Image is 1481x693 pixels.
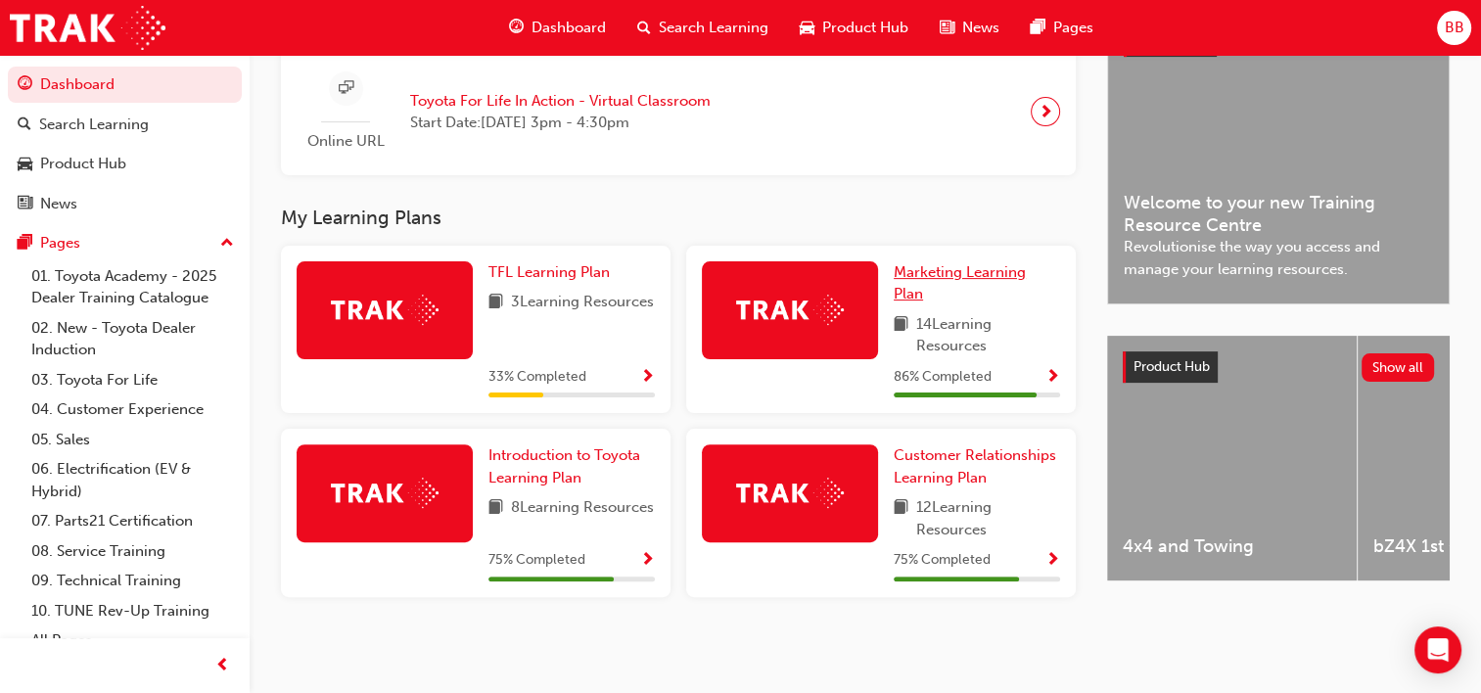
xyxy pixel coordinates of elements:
[1039,98,1053,125] span: next-icon
[39,114,149,136] div: Search Learning
[1362,353,1435,382] button: Show all
[1015,8,1109,48] a: pages-iconPages
[40,193,77,215] div: News
[220,231,234,256] span: up-icon
[8,67,242,103] a: Dashboard
[916,496,1060,540] span: 12 Learning Resources
[281,207,1076,229] h3: My Learning Plans
[962,17,999,39] span: News
[509,16,524,40] span: guage-icon
[1414,626,1461,673] div: Open Intercom Messenger
[410,90,711,113] span: Toyota For Life In Action - Virtual Classroom
[822,17,908,39] span: Product Hub
[18,196,32,213] span: news-icon
[23,313,242,365] a: 02. New - Toyota Dealer Induction
[640,369,655,387] span: Show Progress
[18,76,32,94] span: guage-icon
[511,496,654,521] span: 8 Learning Resources
[1045,548,1060,573] button: Show Progress
[894,366,992,389] span: 86 % Completed
[1031,16,1045,40] span: pages-icon
[1045,552,1060,570] span: Show Progress
[916,313,1060,357] span: 14 Learning Resources
[488,444,655,488] a: Introduction to Toyota Learning Plan
[339,76,353,101] span: sessionType_ONLINE_URL-icon
[511,291,654,315] span: 3 Learning Resources
[23,596,242,626] a: 10. TUNE Rev-Up Training
[8,63,242,225] button: DashboardSearch LearningProduct HubNews
[215,654,230,678] span: prev-icon
[18,156,32,173] span: car-icon
[1437,11,1471,45] button: BB
[1107,9,1450,304] a: Latest NewsShow allWelcome to your new Training Resource CentreRevolutionise the way you access a...
[637,16,651,40] span: search-icon
[894,496,908,540] span: book-icon
[894,313,908,357] span: book-icon
[894,261,1060,305] a: Marketing Learning Plan
[1045,369,1060,387] span: Show Progress
[331,295,439,325] img: Trak
[8,225,242,261] button: Pages
[924,8,1015,48] a: news-iconNews
[488,263,610,281] span: TFL Learning Plan
[800,16,814,40] span: car-icon
[23,566,242,596] a: 09. Technical Training
[18,116,31,134] span: search-icon
[8,146,242,182] a: Product Hub
[1124,192,1433,236] span: Welcome to your new Training Resource Centre
[622,8,784,48] a: search-iconSearch Learning
[640,365,655,390] button: Show Progress
[894,444,1060,488] a: Customer Relationships Learning Plan
[40,232,80,254] div: Pages
[1123,535,1341,558] span: 4x4 and Towing
[297,130,394,153] span: Online URL
[23,394,242,425] a: 04. Customer Experience
[23,454,242,506] a: 06. Electrification (EV & Hybrid)
[23,261,242,313] a: 01. Toyota Academy - 2025 Dealer Training Catalogue
[894,549,991,572] span: 75 % Completed
[40,153,126,175] div: Product Hub
[488,549,585,572] span: 75 % Completed
[488,496,503,521] span: book-icon
[488,446,640,486] span: Introduction to Toyota Learning Plan
[23,425,242,455] a: 05. Sales
[1053,17,1093,39] span: Pages
[784,8,924,48] a: car-iconProduct Hub
[1123,351,1434,383] a: Product HubShow all
[23,536,242,567] a: 08. Service Training
[640,552,655,570] span: Show Progress
[1107,336,1357,580] a: 4x4 and Towing
[736,478,844,508] img: Trak
[488,261,618,284] a: TFL Learning Plan
[23,506,242,536] a: 07. Parts21 Certification
[488,366,586,389] span: 33 % Completed
[1124,236,1433,280] span: Revolutionise the way you access and manage your learning resources.
[10,6,165,50] img: Trak
[23,365,242,395] a: 03. Toyota For Life
[493,8,622,48] a: guage-iconDashboard
[8,186,242,222] a: News
[659,17,768,39] span: Search Learning
[1444,17,1463,39] span: BB
[940,16,954,40] span: news-icon
[410,112,711,134] span: Start Date: [DATE] 3pm - 4:30pm
[18,235,32,253] span: pages-icon
[8,107,242,143] a: Search Learning
[1045,365,1060,390] button: Show Progress
[1134,358,1210,375] span: Product Hub
[23,625,242,656] a: All Pages
[532,17,606,39] span: Dashboard
[894,446,1056,486] span: Customer Relationships Learning Plan
[488,291,503,315] span: book-icon
[331,478,439,508] img: Trak
[894,263,1026,303] span: Marketing Learning Plan
[736,295,844,325] img: Trak
[297,64,1060,161] a: Online URLToyota For Life In Action - Virtual ClassroomStart Date:[DATE] 3pm - 4:30pm
[640,548,655,573] button: Show Progress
